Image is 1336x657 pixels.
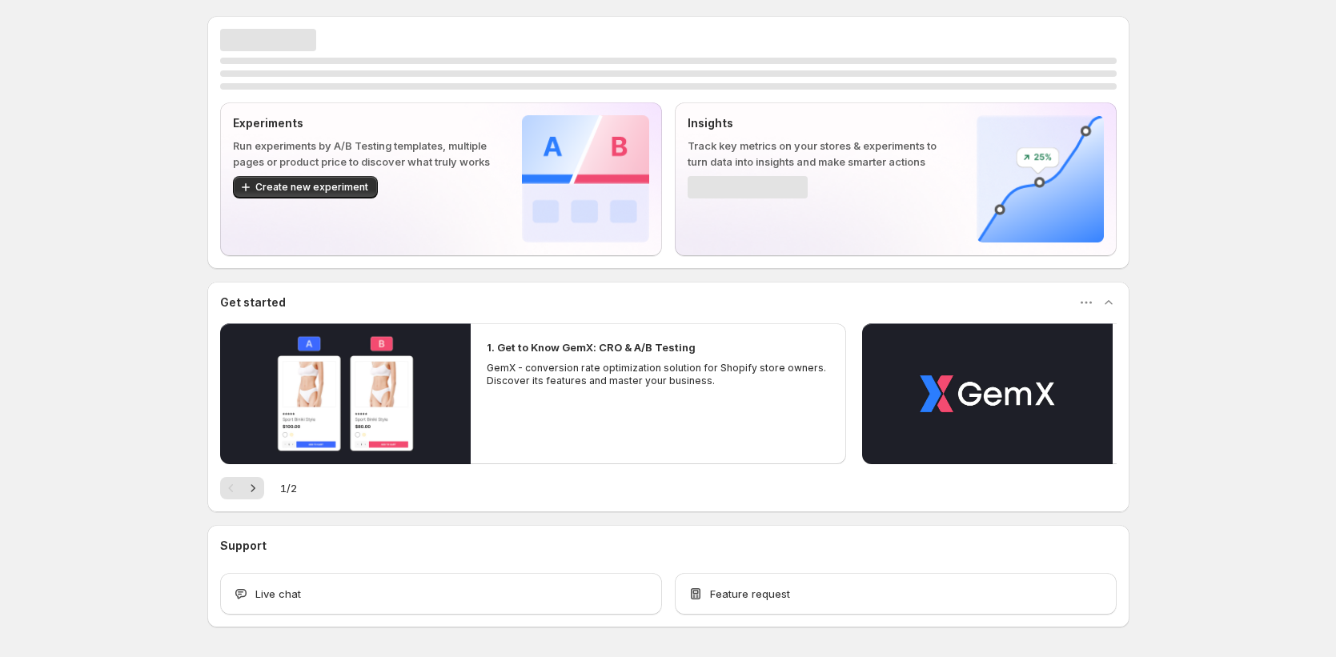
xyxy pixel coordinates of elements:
h2: 1. Get to Know GemX: CRO & A/B Testing [487,339,696,355]
p: GemX - conversion rate optimization solution for Shopify store owners. Discover its features and ... [487,362,831,387]
p: Experiments [233,115,496,131]
button: Create new experiment [233,176,378,198]
button: Play video [220,323,471,464]
span: Create new experiment [255,181,368,194]
button: Play video [862,323,1113,464]
h3: Get started [220,294,286,310]
h3: Support [220,538,267,554]
img: Insights [977,115,1104,242]
nav: Pagination [220,477,264,499]
p: Track key metrics on your stores & experiments to turn data into insights and make smarter actions [688,138,951,170]
img: Experiments [522,115,649,242]
p: Run experiments by A/B Testing templates, multiple pages or product price to discover what truly ... [233,138,496,170]
span: Feature request [710,586,790,602]
span: 1 / 2 [280,480,297,496]
p: Insights [688,115,951,131]
button: Next [242,477,264,499]
span: Live chat [255,586,301,602]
